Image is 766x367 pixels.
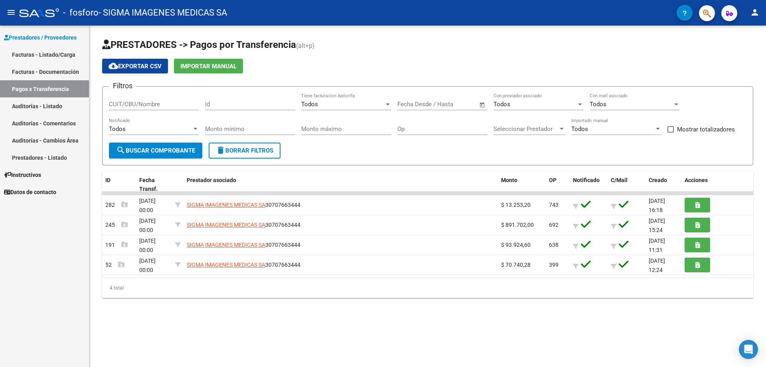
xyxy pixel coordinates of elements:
span: Buscar Comprobante [116,147,195,154]
span: Notificado [573,177,600,183]
span: $ 70.740,28 [501,262,531,268]
span: Seleccionar Prestador [494,125,558,133]
span: SIGMA IMAGENES MEDICAS SA [187,242,265,248]
span: 52 [105,262,124,268]
span: 30707663444 [187,202,300,208]
datatable-header-cell: Notificado [570,172,608,198]
mat-icon: cloud_download [109,61,118,71]
span: ID [105,177,111,183]
span: SIGMA IMAGENES MEDICAS SA [187,222,265,228]
span: $ 13.253,20 [501,202,531,208]
span: 638 [549,242,559,248]
span: PRESTADORES -> Pagos por Transferencia [102,39,296,50]
datatable-header-cell: ID [102,172,136,198]
span: Prestador asociado [187,177,236,183]
span: 692 [549,222,559,228]
span: [DATE] 00:00 [139,198,156,213]
span: SIGMA IMAGENES MEDICAS SA [187,202,265,208]
span: - SIGMA IMAGENES MEDICAS SA [99,4,227,22]
input: Start date [397,101,423,108]
input: End date [430,101,469,108]
span: Todos [571,125,588,133]
span: Instructivos [4,171,41,179]
span: 743 [549,202,559,208]
span: [DATE] 00:00 [139,258,156,273]
span: 191 [105,242,128,248]
button: Buscar Comprobante [109,143,202,159]
button: Exportar CSV [102,59,168,73]
span: 30707663444 [187,222,300,228]
span: - fosforo [63,4,99,22]
h3: Filtros [109,80,136,91]
mat-icon: delete [216,145,225,155]
mat-icon: search [116,145,126,155]
span: Acciones [685,177,708,183]
span: [DATE] 11:31 [649,238,665,253]
div: 4 total [102,278,753,298]
span: Todos [109,125,126,133]
span: 282 [105,202,128,208]
span: Importar Manual [180,63,237,70]
span: Monto [501,177,517,183]
span: [DATE] 00:00 [139,238,156,253]
span: Exportar CSV [109,63,162,70]
span: Todos [494,101,510,108]
span: 30707663444 [187,262,300,268]
mat-icon: person [750,8,760,17]
span: Todos [590,101,606,108]
span: [DATE] 16:18 [649,198,665,213]
span: Prestadores / Proveedores [4,33,77,42]
span: Todos [301,101,318,108]
span: C/Mail [611,177,628,183]
span: (alt+p) [296,42,315,50]
span: Borrar Filtros [216,147,273,154]
span: Mostrar totalizadores [677,125,735,134]
datatable-header-cell: OP [546,172,570,198]
button: Open calendar [478,100,487,109]
button: Importar Manual [174,59,243,73]
span: [DATE] 00:00 [139,218,156,233]
datatable-header-cell: Creado [646,172,681,198]
datatable-header-cell: Monto [498,172,546,198]
span: OP [549,177,557,183]
datatable-header-cell: Acciones [681,172,753,198]
span: 399 [549,262,559,268]
span: Fecha Transf. [139,177,158,192]
span: [DATE] 12:24 [649,258,665,273]
button: Borrar Filtros [209,143,280,159]
div: Open Intercom Messenger [739,340,758,359]
span: $ 891.702,00 [501,222,534,228]
span: 30707663444 [187,242,300,248]
datatable-header-cell: Prestador asociado [184,172,498,198]
span: [DATE] 15:24 [649,218,665,233]
span: Creado [649,177,667,183]
span: SIGMA IMAGENES MEDICAS SA [187,262,265,268]
mat-icon: menu [6,8,16,17]
span: Datos de contacto [4,188,56,196]
datatable-header-cell: Fecha Transf. [136,172,172,198]
span: 245 [105,222,128,228]
datatable-header-cell: C/Mail [608,172,646,198]
span: $ 93.924,60 [501,242,531,248]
